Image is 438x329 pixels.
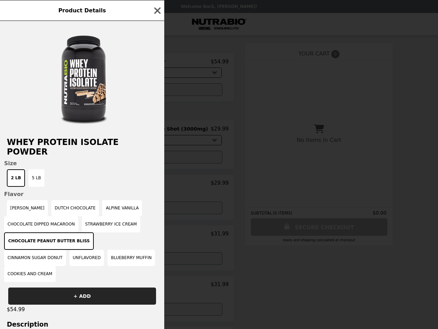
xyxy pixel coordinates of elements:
button: 2 LB [7,169,25,187]
span: Size [4,160,160,167]
button: Dutch Chocolate [51,200,99,216]
button: Chocolate Peanut Butter Bliss [4,232,94,250]
img: 2 LB / Chocolate Peanut Butter Bliss [31,28,133,131]
span: Product Details [58,7,106,14]
button: [PERSON_NAME] [7,200,48,216]
button: Chocolate Dipped Macaroon [4,216,78,232]
span: Flavor [4,191,160,197]
button: Blueberry Muffin [107,250,155,266]
button: Alpine Vanilla [102,200,142,216]
button: 5 LB [28,169,44,187]
button: Cinnamon Sugar Donut [4,250,66,266]
button: + ADD [8,288,156,305]
button: Unflavored [69,250,104,266]
button: Cookies and Cream [4,266,56,282]
button: Strawberry Ice Cream [82,216,140,232]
